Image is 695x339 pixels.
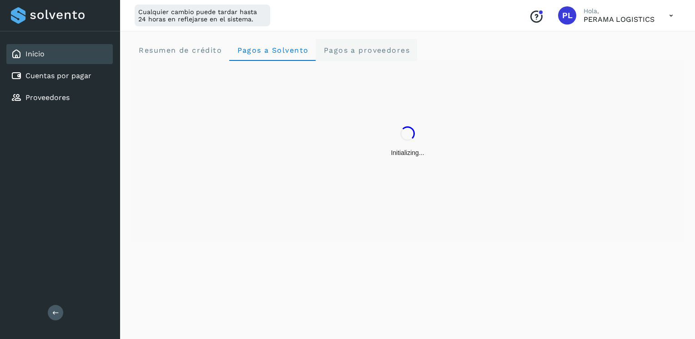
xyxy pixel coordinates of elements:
p: Hola, [584,7,655,15]
div: Proveedores [6,88,113,108]
span: Pagos a proveedores [323,46,410,55]
a: Inicio [25,50,45,58]
a: Proveedores [25,93,70,102]
div: Cualquier cambio puede tardar hasta 24 horas en reflejarse en el sistema. [135,5,270,26]
p: PERAMA LOGISTICS [584,15,655,24]
span: Resumen de crédito [138,46,222,55]
a: Cuentas por pagar [25,71,91,80]
div: Inicio [6,44,113,64]
span: Pagos a Solvento [237,46,308,55]
div: Cuentas por pagar [6,66,113,86]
